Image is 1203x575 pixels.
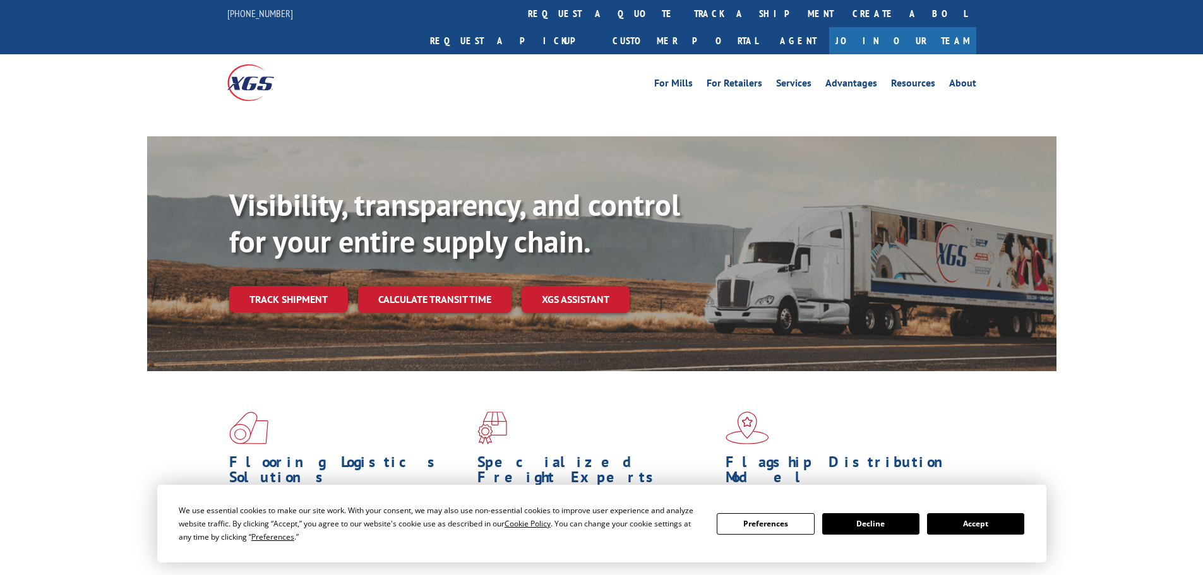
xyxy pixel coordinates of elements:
[157,485,1046,562] div: Cookie Consent Prompt
[891,78,935,92] a: Resources
[229,412,268,444] img: xgs-icon-total-supply-chain-intelligence-red
[229,286,348,312] a: Track shipment
[654,78,693,92] a: For Mills
[726,454,964,491] h1: Flagship Distribution Model
[251,531,294,542] span: Preferences
[767,27,829,54] a: Agent
[949,78,976,92] a: About
[776,78,811,92] a: Services
[927,513,1024,535] button: Accept
[179,504,702,543] div: We use essential cookies to make our site work. With your consent, we may also use non-essential ...
[229,454,468,491] h1: Flooring Logistics Solutions
[421,27,603,54] a: Request a pickup
[505,518,551,529] span: Cookie Policy
[358,286,512,313] a: Calculate transit time
[717,513,814,535] button: Preferences
[825,78,877,92] a: Advantages
[477,412,507,444] img: xgs-icon-focused-on-flooring-red
[822,513,919,535] button: Decline
[227,7,293,20] a: [PHONE_NUMBER]
[522,286,630,313] a: XGS ASSISTANT
[829,27,976,54] a: Join Our Team
[229,185,680,261] b: Visibility, transparency, and control for your entire supply chain.
[477,454,716,491] h1: Specialized Freight Experts
[603,27,767,54] a: Customer Portal
[726,412,769,444] img: xgs-icon-flagship-distribution-model-red
[707,78,762,92] a: For Retailers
